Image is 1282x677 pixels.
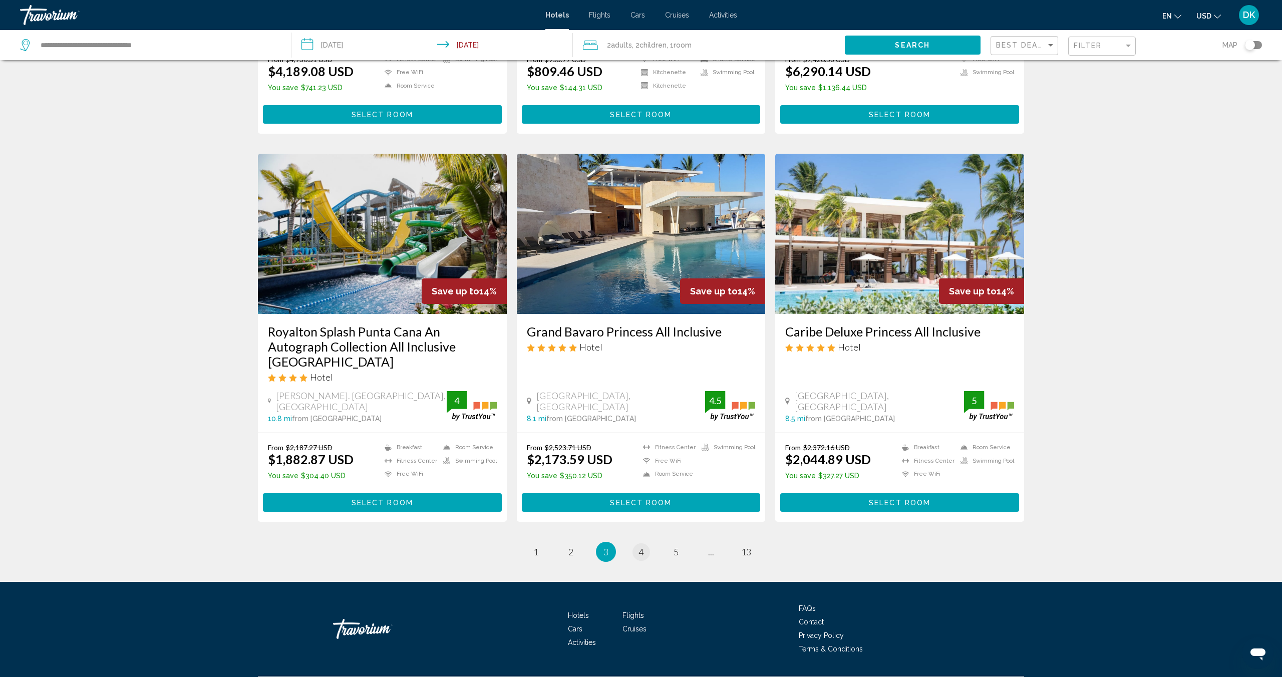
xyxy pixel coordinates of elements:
span: 4 [638,546,644,557]
span: Select Room [869,499,930,507]
li: Free WiFi [897,470,955,478]
a: Grand Bavaro Princess All Inclusive [527,324,756,339]
span: 3 [603,546,608,557]
button: User Menu [1236,5,1262,26]
span: From [268,443,283,452]
li: Swimming Pool [955,457,1014,465]
button: Filter [1068,36,1136,57]
span: Activities [568,638,596,646]
li: Free WiFi [380,470,438,478]
div: 14% [939,278,1024,304]
span: DK [1243,10,1255,20]
img: Hotel image [775,154,1024,314]
span: Select Room [610,499,672,507]
span: You save [268,472,298,480]
span: Map [1222,38,1237,52]
span: [GEOGRAPHIC_DATA], [GEOGRAPHIC_DATA] [795,390,964,412]
span: FAQs [799,604,816,612]
a: Activities [709,11,737,19]
img: Hotel image [517,154,766,314]
a: Cars [630,11,645,19]
div: 5 star Hotel [527,342,756,353]
a: Cruises [665,11,689,19]
p: $1,136.44 USD [785,84,871,92]
span: 8.5 mi [785,415,805,423]
h3: Caribe Deluxe Princess All Inclusive [785,324,1014,339]
li: Room Service [638,470,697,478]
a: Select Room [780,108,1019,119]
span: 2 [607,38,632,52]
span: [PERSON_NAME]. [GEOGRAPHIC_DATA], [GEOGRAPHIC_DATA] [276,390,446,412]
li: Fitness Center [638,443,697,452]
button: Travelers: 2 adults, 2 children [573,30,844,60]
span: , 1 [667,38,692,52]
span: Contact [799,618,824,626]
a: Privacy Policy [799,631,844,639]
a: Royalton Splash Punta Cana An Autograph Collection All Inclusive [GEOGRAPHIC_DATA] [268,324,497,369]
a: Cruises [622,625,647,633]
a: Flights [589,11,610,19]
mat-select: Sort by [996,42,1055,50]
img: Hotel image [258,154,507,314]
div: 5 [964,395,984,407]
li: Fitness Center [897,457,955,465]
ins: $4,189.08 USD [268,64,354,79]
span: Save up to [432,286,479,296]
a: Hotels [545,11,569,19]
button: Select Room [522,105,761,124]
span: Hotel [310,372,333,383]
span: Room [674,41,692,49]
li: Swimming Pool [696,68,755,77]
li: Room Service [438,443,497,452]
li: Fitness Center [380,457,438,465]
a: Select Room [522,108,761,119]
button: Search [845,36,981,54]
a: Select Room [780,496,1019,507]
span: From [785,443,801,452]
del: $2,372.16 USD [803,443,850,452]
span: You save [527,84,557,92]
a: Flights [622,611,644,619]
span: You save [785,84,816,92]
button: Select Room [780,493,1019,512]
li: Breakfast [897,443,955,452]
a: Select Room [522,496,761,507]
ins: $1,882.87 USD [268,452,354,467]
span: en [1162,12,1172,20]
img: trustyou-badge.svg [705,391,755,421]
a: Terms & Conditions [799,645,863,653]
ins: $2,173.59 USD [527,452,612,467]
ul: Pagination [258,542,1024,562]
div: 4 star Hotel [268,372,497,383]
div: 14% [680,278,765,304]
span: Hotels [568,611,589,619]
a: Cars [568,625,582,633]
iframe: Button to launch messaging window [1242,637,1274,669]
p: $304.40 USD [268,472,354,480]
li: Free WiFi [380,68,438,77]
span: 2 [568,546,573,557]
span: Select Room [352,111,413,119]
span: Filter [1074,42,1102,50]
img: trustyou-badge.svg [447,391,497,421]
span: from [GEOGRAPHIC_DATA] [292,415,382,423]
li: Kitchenette [636,82,696,90]
span: from [GEOGRAPHIC_DATA] [546,415,636,423]
li: Kitchenette [636,68,696,77]
span: 1 [533,546,538,557]
span: 13 [741,546,751,557]
span: Children [639,41,667,49]
span: Hotel [838,342,861,353]
div: 4 [447,395,467,407]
